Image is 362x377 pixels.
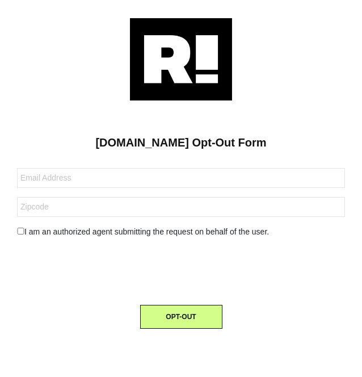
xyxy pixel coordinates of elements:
[95,247,267,291] iframe: reCAPTCHA
[140,305,222,329] button: OPT-OUT
[17,197,345,217] input: Zipcode
[9,226,353,238] div: I am an authorized agent submitting the request on behalf of the user.
[130,18,232,100] img: Retention.com
[17,168,345,188] input: Email Address
[17,136,345,149] h1: [DOMAIN_NAME] Opt-Out Form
